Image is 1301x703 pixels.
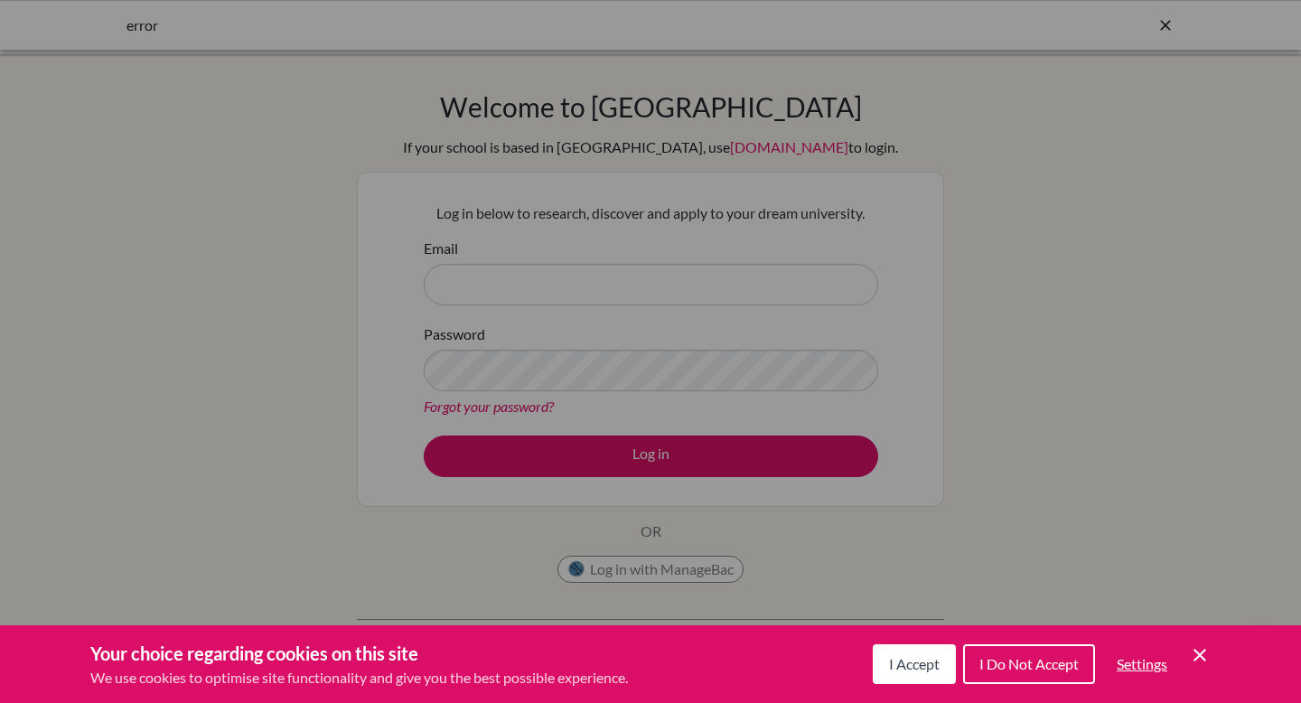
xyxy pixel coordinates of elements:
span: I Do Not Accept [979,655,1079,672]
span: Settings [1117,655,1167,672]
span: I Accept [889,655,940,672]
button: Settings [1102,646,1182,682]
h3: Your choice regarding cookies on this site [90,640,628,667]
button: I Accept [873,644,956,684]
button: I Do Not Accept [963,644,1095,684]
button: Save and close [1189,644,1211,666]
p: We use cookies to optimise site functionality and give you the best possible experience. [90,667,628,689]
